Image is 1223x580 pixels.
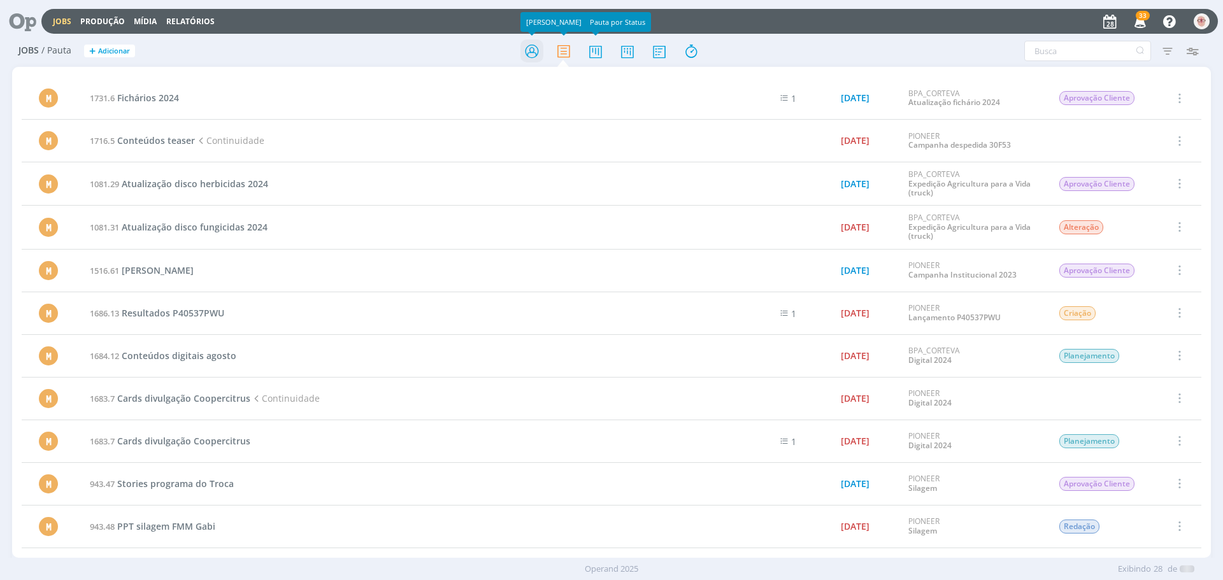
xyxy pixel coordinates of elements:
span: 1081.29 [90,178,119,190]
span: Criação [1059,306,1096,320]
span: Cards divulgação Coopercitrus [117,435,250,447]
button: Relatórios [162,17,218,27]
div: [DATE] [841,223,869,232]
a: Digital 2024 [908,440,952,451]
input: Busca [1024,41,1151,61]
span: Exibindo [1118,563,1151,576]
span: 1683.7 [90,393,115,404]
span: 1516.61 [90,265,119,276]
span: Conteúdos digitais agosto [122,350,236,362]
button: Jobs [49,17,75,27]
div: BPA_CORTEVA [908,170,1040,197]
div: M [39,261,58,280]
div: [DATE] [841,437,869,446]
span: 28 [1154,563,1162,576]
span: 1686.13 [90,308,119,319]
a: 1684.12Conteúdos digitais agosto [90,350,236,362]
span: + [89,45,96,58]
a: Silagem [908,483,937,493]
div: M [39,174,58,194]
div: M [39,88,58,108]
span: 1 [791,308,796,320]
span: Aprovação Cliente [1059,477,1134,491]
span: [PERSON_NAME] [122,264,194,276]
div: M [39,304,58,323]
img: A [1194,13,1210,29]
a: 943.48PPT silagem FMM Gabi [90,520,215,532]
span: Aprovação Cliente [1059,264,1134,278]
a: Expedição Agricultura para a Vida (truck) [908,178,1031,198]
div: BPA_CORTEVA [908,346,1040,365]
a: 1686.13Resultados P40537PWU [90,307,224,319]
div: [DATE] [841,180,869,188]
a: 1683.7Cards divulgação Coopercitrus [90,435,250,447]
div: PIONEER [908,474,1040,493]
a: 943.47Stories programa do Troca [90,477,234,490]
div: [DATE] [841,479,869,488]
a: Mídia [134,16,157,27]
button: Mídia [130,17,161,27]
a: Lançamento P40537PWU [908,312,1001,323]
div: PIONEER [908,517,1040,535]
span: Atualização disco herbicidas 2024 [122,178,268,190]
span: Redação [1059,520,1099,534]
span: 1716.5 [90,135,115,146]
div: PIONEER [908,132,1040,150]
a: Relatórios [166,16,215,27]
div: Pauta [552,12,583,32]
div: M [39,474,58,493]
a: Digital 2024 [908,397,952,408]
span: 1 [791,92,796,104]
span: Resultados P40537PWU [122,307,224,319]
button: 33 [1126,10,1152,33]
div: [PERSON_NAME] [520,12,587,32]
a: 1731.6Fichários 2024 [90,92,179,104]
span: 33 [1136,11,1150,20]
div: M [39,131,58,150]
div: [DATE] [841,522,869,531]
div: [DATE] [841,136,869,145]
a: Produção [80,16,125,27]
a: 1516.61[PERSON_NAME] [90,264,194,276]
span: Atualização disco fungicidas 2024 [122,221,268,233]
a: Campanha Institucional 2023 [908,269,1017,280]
div: M [39,432,58,451]
a: 1716.5Conteúdos teaser [90,134,195,146]
a: Silagem [908,525,937,536]
span: 1 [791,435,796,448]
span: Jobs [18,45,39,56]
a: Jobs [53,16,71,27]
div: BPA_CORTEVA [908,89,1040,108]
a: Digital 2024 [908,355,952,365]
span: 943.47 [90,478,115,490]
a: Expedição Agricultura para a Vida (truck) [908,222,1031,241]
a: 1081.29Atualização disco herbicidas 2024 [90,178,268,190]
span: Alteração [1059,220,1103,234]
div: M [39,218,58,237]
div: PIONEER [908,389,1040,407]
span: PPT silagem FMM Gabi [117,520,215,532]
span: Planejamento [1059,434,1119,448]
span: 1081.31 [90,222,119,233]
div: PIONEER [908,261,1040,279]
div: M [39,346,58,365]
div: PIONEER [908,304,1040,322]
div: M [39,389,58,408]
span: Conteúdos teaser [117,134,195,146]
span: Fichários 2024 [117,92,179,104]
a: Campanha despedida 30F53 [908,139,1011,150]
div: [DATE] [841,266,869,275]
a: 1081.31Atualização disco fungicidas 2024 [90,221,268,233]
span: Adicionar [98,47,130,55]
span: Planejamento [1059,349,1119,363]
span: Stories programa do Troca [117,477,234,490]
span: Continuidade [195,134,264,146]
span: Aprovação Cliente [1059,177,1134,191]
div: [DATE] [841,309,869,318]
div: PIONEER [908,432,1040,450]
span: Continuidade [250,392,320,404]
button: +Adicionar [84,45,135,58]
span: Aprovação Cliente [1059,91,1134,105]
div: M [39,517,58,536]
span: / Pauta [41,45,71,56]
